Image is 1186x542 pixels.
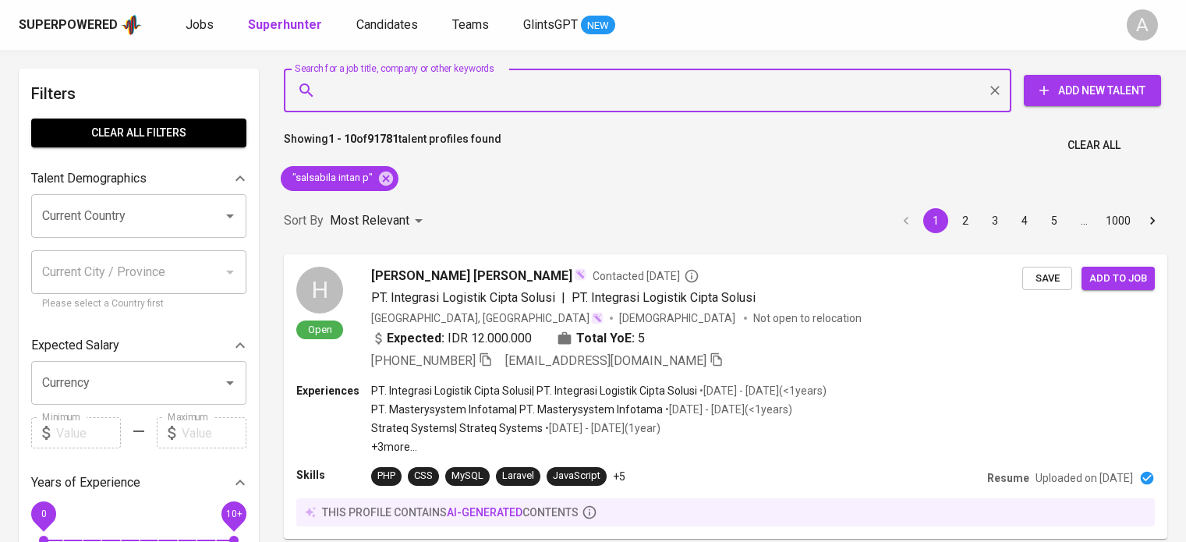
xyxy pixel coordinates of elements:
span: Candidates [356,17,418,32]
p: Years of Experience [31,473,140,492]
p: +3 more ... [371,439,827,455]
nav: pagination navigation [891,208,1167,233]
img: magic_wand.svg [591,312,604,324]
span: [PHONE_NUMBER] [371,353,476,368]
div: Superpowered [19,16,118,34]
p: Showing of talent profiles found [284,131,501,160]
a: Teams [452,16,492,35]
span: GlintsGPT [523,17,578,32]
p: PT. Masterysystem Infotama | PT. Masterysystem Infotama [371,402,663,417]
p: Sort By [284,211,324,230]
span: Clear All filters [44,123,234,143]
span: "salsabila intan p" [281,171,382,186]
div: Laravel [502,469,534,484]
div: CSS [414,469,433,484]
button: Open [219,372,241,394]
input: Value [56,417,121,448]
button: Clear [984,80,1006,101]
button: Clear All [1061,131,1127,160]
span: PT. Integrasi Logistik Cipta Solusi [572,290,756,305]
a: Jobs [186,16,217,35]
span: Add New Talent [1036,81,1149,101]
b: 1 - 10 [328,133,356,145]
div: Expected Salary [31,330,246,361]
button: Add New Talent [1024,75,1161,106]
span: AI-generated [447,506,522,519]
button: page 1 [923,208,948,233]
span: | [561,289,565,307]
p: Resume [987,470,1029,486]
p: Strateq Systems | Strateq Systems [371,420,543,436]
span: [DEMOGRAPHIC_DATA] [619,310,738,326]
div: PHP [377,469,395,484]
div: A [1127,9,1158,41]
button: Go to next page [1140,208,1165,233]
span: Clear All [1067,136,1121,155]
p: Skills [296,467,371,483]
button: Go to page 4 [1012,208,1037,233]
p: • [DATE] - [DATE] ( <1 years ) [663,402,792,417]
button: Go to page 5 [1042,208,1067,233]
div: IDR 12.000.000 [371,329,532,348]
span: Jobs [186,17,214,32]
b: Total YoE: [576,329,635,348]
p: • [DATE] - [DATE] ( 1 year ) [543,420,660,436]
div: Most Relevant [330,207,428,236]
a: Superhunter [248,16,325,35]
button: Save [1022,267,1072,291]
span: PT. Integrasi Logistik Cipta Solusi [371,290,555,305]
p: this profile contains contents [322,505,579,520]
p: Most Relevant [330,211,409,230]
p: Uploaded on [DATE] [1036,470,1133,486]
p: Please select a Country first [42,296,235,312]
p: Experiences [296,383,371,399]
button: Go to page 3 [982,208,1007,233]
span: 0 [41,508,46,519]
div: "salsabila intan p" [281,166,398,191]
button: Go to page 2 [953,208,978,233]
span: Open [302,323,338,336]
b: Expected: [387,329,444,348]
p: PT. Integrasi Logistik Cipta Solusi | PT. Integrasi Logistik Cipta Solusi [371,383,697,399]
p: +5 [613,469,625,484]
span: Save [1030,270,1064,288]
a: HOpen[PERSON_NAME] [PERSON_NAME]Contacted [DATE]PT. Integrasi Logistik Cipta Solusi|PT. Integrasi... [284,254,1167,539]
span: Contacted [DATE] [593,268,699,284]
h6: Filters [31,81,246,106]
span: 10+ [225,508,242,519]
span: [PERSON_NAME] [PERSON_NAME] [371,267,572,285]
b: 91781 [367,133,398,145]
div: Years of Experience [31,467,246,498]
a: Superpoweredapp logo [19,13,142,37]
p: • [DATE] - [DATE] ( <1 years ) [697,383,827,399]
img: magic_wand.svg [574,268,586,281]
span: NEW [581,18,615,34]
button: Open [219,205,241,227]
div: MySQL [451,469,483,484]
input: Value [182,417,246,448]
a: Candidates [356,16,421,35]
div: [GEOGRAPHIC_DATA], [GEOGRAPHIC_DATA] [371,310,604,326]
b: Superhunter [248,17,322,32]
div: JavaScript [553,469,600,484]
div: H [296,267,343,314]
svg: By Batam recruiter [684,268,699,284]
div: … [1071,213,1096,228]
button: Clear All filters [31,119,246,147]
span: [EMAIL_ADDRESS][DOMAIN_NAME] [505,353,706,368]
span: 5 [638,329,645,348]
img: app logo [121,13,142,37]
span: Add to job [1089,270,1147,288]
p: Expected Salary [31,336,119,355]
p: Not open to relocation [753,310,862,326]
button: Add to job [1082,267,1155,291]
button: Go to page 1000 [1101,208,1135,233]
div: Talent Demographics [31,163,246,194]
span: Teams [452,17,489,32]
a: GlintsGPT NEW [523,16,615,35]
p: Talent Demographics [31,169,147,188]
